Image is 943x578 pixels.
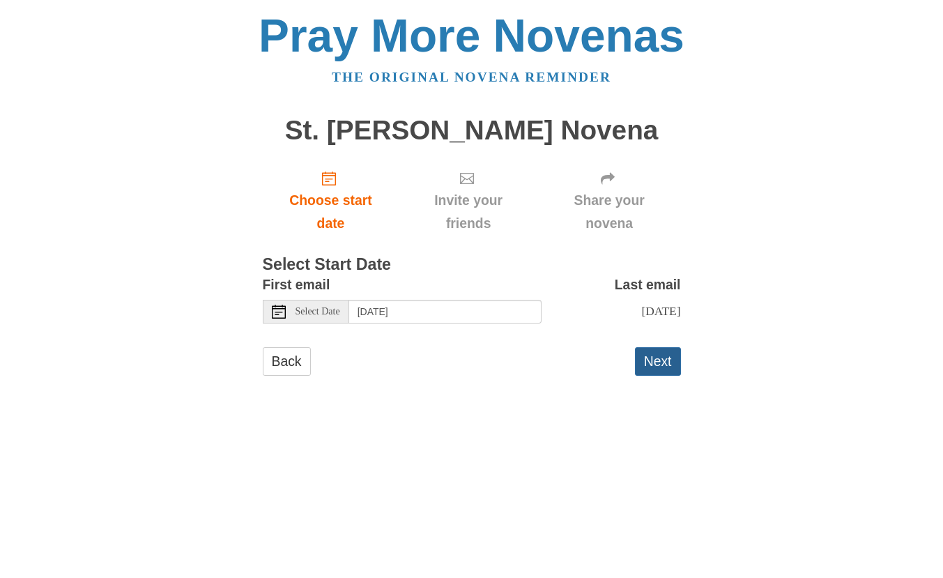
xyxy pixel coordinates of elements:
[332,70,611,84] a: The original novena reminder
[277,189,385,235] span: Choose start date
[263,256,681,274] h3: Select Start Date
[552,189,667,235] span: Share your novena
[263,116,681,146] h1: St. [PERSON_NAME] Novena
[538,159,681,242] div: Click "Next" to confirm your start date first.
[349,300,542,324] input: Use the arrow keys to pick a date
[635,347,681,376] button: Next
[263,347,311,376] a: Back
[399,159,537,242] div: Click "Next" to confirm your start date first.
[641,304,680,318] span: [DATE]
[615,273,681,296] label: Last email
[263,159,399,242] a: Choose start date
[259,10,684,61] a: Pray More Novenas
[263,273,330,296] label: First email
[296,307,340,317] span: Select Date
[413,189,523,235] span: Invite your friends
